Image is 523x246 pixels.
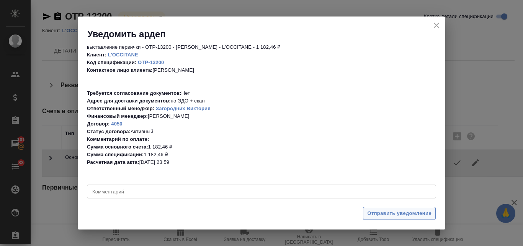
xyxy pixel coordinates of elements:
b: Комментарий по оплате: [87,136,149,142]
p: выставление первички - OTP-13200 - [PERSON_NAME] - L'OCCITANE - 1 182,46 ₽ [87,43,436,51]
a: L'OCCITANE [108,52,138,58]
b: Контактное лицо клиента: [87,67,152,73]
b: Статус договора: [87,129,131,134]
b: Ответственный менеджер: [87,106,154,111]
a: 4050 [111,121,122,127]
b: Финансовый менеджер: [87,113,148,119]
b: Договор: [87,121,110,127]
h2: Уведомить ардеп [87,28,445,40]
b: Сумма спецификации: [87,152,144,157]
b: Сумма основного счета: [87,144,148,150]
span: Отправить уведомление [367,209,431,218]
a: Загородних Виктория [156,106,211,111]
b: Требуется согласование документов: [87,90,181,96]
a: OTP-13200 [138,59,164,65]
button: close [431,20,442,31]
b: Клиент: [87,52,106,58]
b: Код спецификации: [87,59,136,65]
p: [PERSON_NAME] Нет по ЭДО + скан [PERSON_NAME] Активный 1 182,46 ₽ 1 182,46 ₽ [DATE] 23:59 [87,51,436,166]
b: Адрес для доставки документов: [87,98,171,104]
button: Отправить уведомление [363,207,436,220]
b: Расчетная дата акта: [87,159,139,165]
